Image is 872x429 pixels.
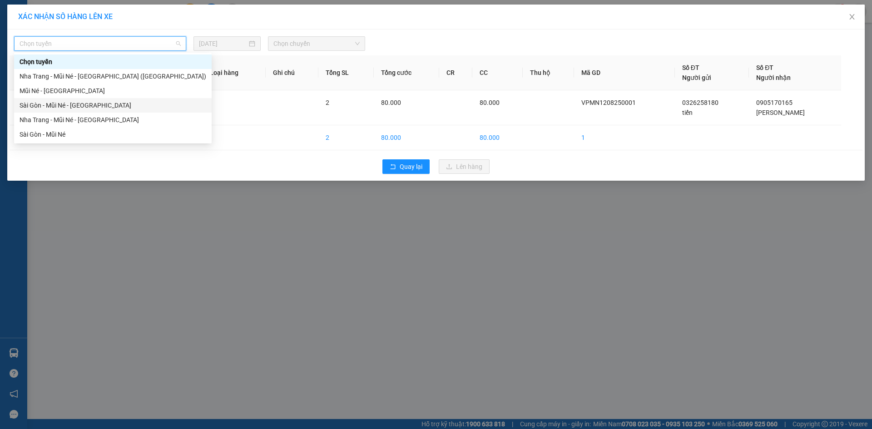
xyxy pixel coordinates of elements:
span: close [848,13,856,20]
span: 0326258180 [682,99,718,106]
span: tiến [682,109,693,116]
div: Sài Gòn - Mũi Né - Nha Trang [14,98,212,113]
th: STT [10,55,48,90]
span: VPMN1208250001 [581,99,636,106]
span: Quay lại [400,162,422,172]
td: 80.000 [472,125,523,150]
td: 1 [574,125,675,150]
div: Mũi Né - [GEOGRAPHIC_DATA] [20,86,206,96]
span: 80.000 [480,99,500,106]
th: CR [439,55,472,90]
th: Ghi chú [266,55,319,90]
div: Nha Trang - Mũi Né - Sài Gòn [14,113,212,127]
span: XÁC NHẬN SỐ HÀNG LÊN XE [18,12,113,21]
th: Loại hàng [203,55,266,90]
span: Chọn tuyến [20,37,181,50]
span: 0905170165 [756,99,793,106]
td: 1 [10,90,48,125]
div: Nha Trang - Mũi Né - Sài Gòn (Sáng) [14,69,212,84]
th: Mã GD [574,55,675,90]
span: rollback [390,163,396,171]
span: Số ĐT [756,64,773,71]
span: 2 [326,99,329,106]
div: Sài Gòn - Mũi Né - [GEOGRAPHIC_DATA] [20,100,206,110]
span: Người nhận [756,74,791,81]
div: Sài Gòn - Mũi Né [14,127,212,142]
div: Chọn tuyến [20,57,206,67]
div: Nha Trang - Mũi Né - [GEOGRAPHIC_DATA] [20,115,206,125]
th: Tổng cước [374,55,440,90]
span: Người gửi [682,74,711,81]
td: 80.000 [374,125,440,150]
button: uploadLên hàng [439,159,490,174]
td: 2 [318,125,373,150]
th: Thu hộ [523,55,574,90]
div: Sài Gòn - Mũi Né [20,129,206,139]
button: Close [839,5,865,30]
span: 80.000 [381,99,401,106]
th: CC [472,55,523,90]
div: Chọn tuyến [14,54,212,69]
button: rollbackQuay lại [382,159,430,174]
div: Nha Trang - Mũi Né - [GEOGRAPHIC_DATA] ([GEOGRAPHIC_DATA]) [20,71,206,81]
div: Mũi Né - Sài Gòn [14,84,212,98]
th: Tổng SL [318,55,373,90]
span: Chọn chuyến [273,37,360,50]
input: 12/08/2025 [199,39,247,49]
span: [PERSON_NAME] [756,109,805,116]
span: Số ĐT [682,64,699,71]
